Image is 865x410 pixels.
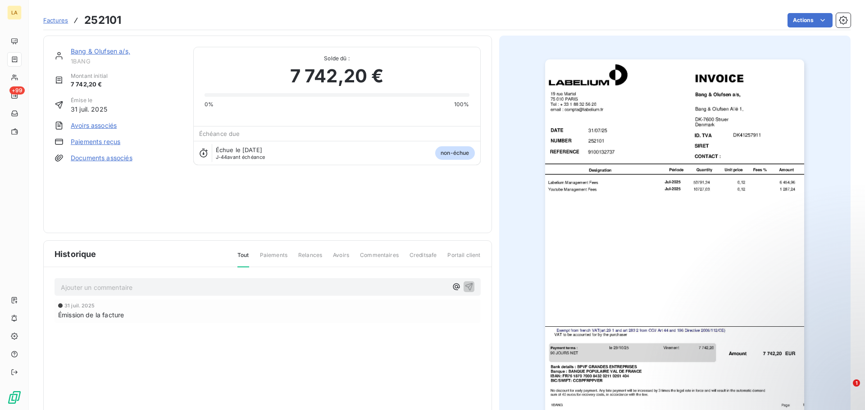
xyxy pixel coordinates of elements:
[454,100,469,108] span: 100%
[84,12,121,28] h3: 252101
[205,54,469,63] span: Solde dû :
[71,153,132,162] a: Documents associés
[7,390,22,405] img: Logo LeanPay
[360,251,399,266] span: Commentaires
[447,251,480,266] span: Portail client
[64,303,95,308] span: 31 juil. 2025
[55,248,96,260] span: Historique
[71,58,182,65] span: 1BANG
[9,86,25,95] span: +99
[71,104,107,114] span: 31 juil. 2025
[199,130,240,137] span: Échéance due
[216,154,265,160] span: avant échéance
[205,100,214,108] span: 0%
[298,251,322,266] span: Relances
[435,146,474,160] span: non-échue
[71,96,107,104] span: Émise le
[216,154,228,160] span: J-44
[333,251,349,266] span: Avoirs
[7,5,22,20] div: LA
[834,379,856,401] iframe: Intercom live chat
[410,251,437,266] span: Creditsafe
[216,146,262,153] span: Échue le [DATE]
[71,121,117,130] a: Avoirs associés
[853,379,860,387] span: 1
[43,16,68,25] a: Factures
[71,72,108,80] span: Montant initial
[237,251,249,267] span: Tout
[43,17,68,24] span: Factures
[58,310,124,320] span: Émission de la facture
[71,47,130,55] a: Bang & Olufsen a/s,
[290,63,384,90] span: 7 742,20 €
[71,80,108,89] span: 7 742,20 €
[260,251,287,266] span: Paiements
[71,137,120,146] a: Paiements reçus
[788,13,833,27] button: Actions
